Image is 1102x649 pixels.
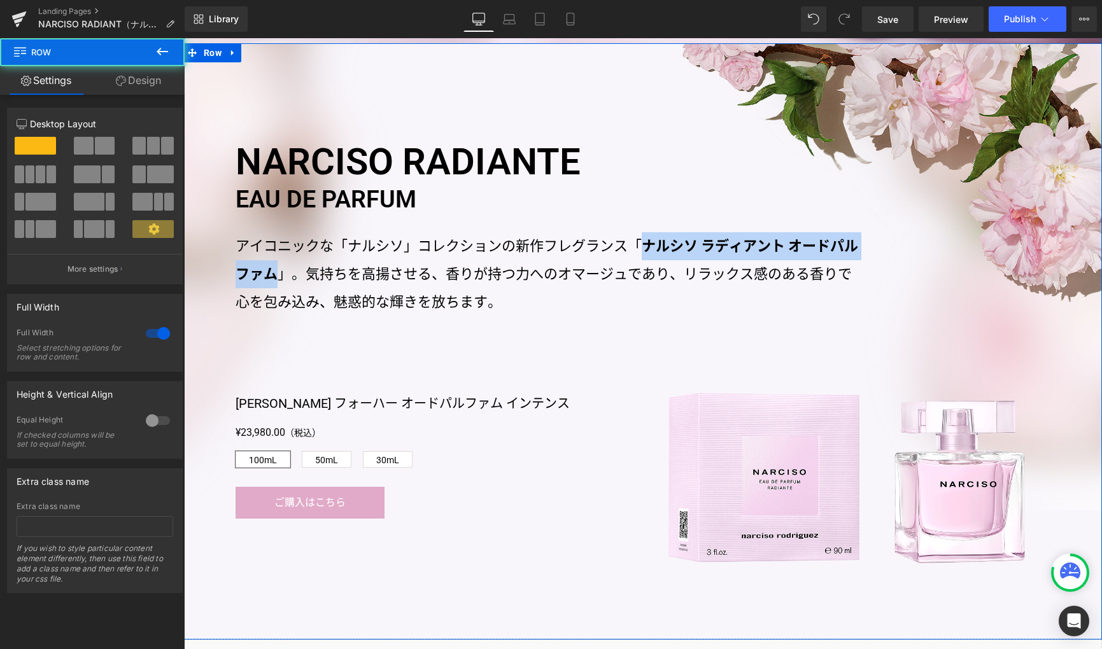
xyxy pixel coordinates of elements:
[52,386,101,403] span: ¥23,980.00
[38,6,185,17] a: Landing Pages
[17,543,173,592] div: If you wish to style particular content element differently, then use this field to add a class n...
[185,6,248,32] a: New Library
[877,13,898,26] span: Save
[1071,6,1097,32] button: More
[934,13,968,26] span: Preview
[90,458,162,470] span: ご購入はこちら
[555,6,586,32] a: Mobile
[484,354,841,526] img: ナルシソ ラディアント オードパルファム
[52,194,675,278] p: アイコニックな「ナルシソ」コレクションの新作フレグランス「 」。気持ちを高揚させる、香りが持つ力へのオマージュであり、リラックス感のある香りで心を包み込み、魅惑的な輝きを放ちます。
[192,414,215,429] span: 30mL
[52,147,232,175] span: EAU DE PARFUM
[67,263,118,275] p: More settings
[131,414,154,429] span: 50mL
[17,328,133,341] div: Full Width
[17,344,131,361] div: Select stretching options for row and content.
[38,19,160,29] span: NARCISO RADIANT（ナルシソ ラディアント）｜[PERSON_NAME]
[525,6,555,32] a: Tablet
[8,254,182,284] button: More settings
[17,431,131,449] div: If checked columns will be set to equal height.
[52,354,386,376] a: [PERSON_NAME] フォーハー オードパルファム インテンス
[989,6,1066,32] button: Publish
[65,414,93,429] span: 100mL
[919,6,984,32] a: Preview
[17,469,89,487] div: Extra class name
[52,449,201,480] a: ご購入はこちら
[1059,606,1089,636] div: Open Intercom Messenger
[41,5,57,24] a: Expand / Collapse
[17,117,173,130] p: Desktop Layout
[13,38,140,66] span: Row
[494,6,525,32] a: Laptop
[801,6,826,32] button: Undo
[831,6,857,32] button: Redo
[17,382,113,400] div: Height & Vertical Align
[17,295,59,312] div: Full Width
[463,6,494,32] a: Desktop
[52,107,675,178] h3: NARCISO RADIANTE
[17,5,41,24] span: Row
[1004,14,1036,24] span: Publish
[52,200,674,244] strong: ナルシソ ラディアント オードパルファム
[209,13,239,25] span: Library
[17,415,133,428] div: Equal Height
[17,502,173,511] div: Extra class name
[92,66,185,95] a: Design
[52,386,459,403] div: （税込）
